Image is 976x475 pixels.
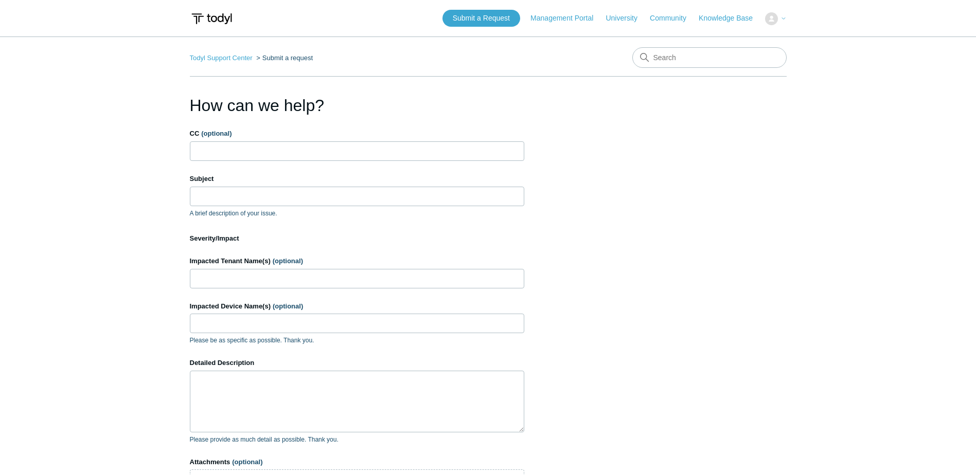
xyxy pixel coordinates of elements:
[530,13,604,24] a: Management Portal
[190,54,255,62] li: Todyl Support Center
[201,130,232,137] span: (optional)
[190,358,524,368] label: Detailed Description
[190,457,524,467] label: Attachments
[650,13,697,24] a: Community
[442,10,520,27] a: Submit a Request
[632,47,787,68] input: Search
[190,9,234,28] img: Todyl Support Center Help Center home page
[273,257,303,265] span: (optional)
[190,336,524,345] p: Please be as specific as possible. Thank you.
[190,301,524,312] label: Impacted Device Name(s)
[190,209,524,218] p: A brief description of your issue.
[190,129,524,139] label: CC
[606,13,647,24] a: University
[190,174,524,184] label: Subject
[699,13,763,24] a: Knowledge Base
[273,302,303,310] span: (optional)
[254,54,313,62] li: Submit a request
[232,458,262,466] span: (optional)
[190,54,253,62] a: Todyl Support Center
[190,435,524,444] p: Please provide as much detail as possible. Thank you.
[190,233,524,244] label: Severity/Impact
[190,93,524,118] h1: How can we help?
[190,256,524,266] label: Impacted Tenant Name(s)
